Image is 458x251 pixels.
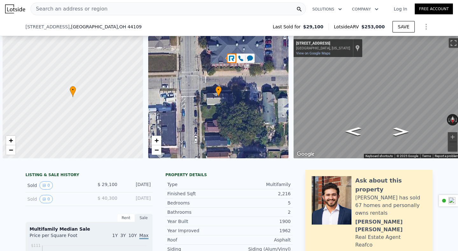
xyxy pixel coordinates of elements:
[70,87,76,93] span: •
[122,181,151,190] div: [DATE]
[128,233,137,238] span: 10Y
[355,233,401,241] div: Real Estate Agent
[420,20,433,33] button: Show Options
[296,51,330,55] a: View on Google Maps
[229,181,291,188] div: Multifamily
[30,232,89,242] div: Price per Square Foot
[392,21,415,32] button: SAVE
[422,154,431,158] a: Terms (opens in new tab)
[361,24,385,29] span: $253,000
[355,45,360,52] a: Show location on map
[355,218,426,233] div: [PERSON_NAME] [PERSON_NAME]
[139,233,149,239] span: Max
[152,136,161,145] a: Zoom in
[5,4,25,13] img: Lotside
[386,6,415,12] a: Log In
[229,218,291,225] div: 1900
[334,24,361,30] span: Lotside ARV
[448,132,457,142] button: Zoom in
[120,233,126,238] span: 3Y
[295,150,316,158] img: Google
[229,237,291,243] div: Asphalt
[98,182,117,187] span: $ 29,100
[229,209,291,215] div: 2
[112,233,118,238] span: 1Y
[6,145,16,155] a: Zoom out
[167,209,229,215] div: Bathrooms
[296,46,350,50] div: [GEOGRAPHIC_DATA], [US_STATE]
[347,4,384,15] button: Company
[27,195,84,203] div: Sold
[273,24,303,30] span: Last Sold for
[447,114,450,125] button: Rotate counterclockwise
[236,54,245,63] div: Call with RingCentral
[31,5,108,13] span: Search an address or region
[415,4,453,14] a: Free Account
[167,200,229,206] div: Bedrooms
[167,181,229,188] div: Type
[117,214,135,222] div: Rent
[39,195,53,203] button: View historical data
[229,200,291,206] div: 5
[307,4,347,15] button: Solutions
[296,41,350,46] div: [STREET_ADDRESS]
[338,125,368,138] path: Go East, Newark Ave
[165,172,293,177] div: Property details
[215,87,222,93] span: •
[227,54,236,63] img: wELFYSekCcT7AAAAABJRU5ErkJggg==
[167,227,229,234] div: Year Improved
[122,195,151,203] div: [DATE]
[39,181,53,190] button: View historical data
[365,154,393,158] button: Keyboard shortcuts
[70,86,76,97] div: •
[135,214,153,222] div: Sale
[25,172,153,179] div: LISTING & SALE HISTORY
[397,154,418,158] span: © 2025 Google
[6,136,16,145] a: Zoom in
[167,218,229,225] div: Year Built
[386,125,416,138] path: Go West, Newark Ave
[154,136,158,144] span: +
[450,114,455,126] button: Reset the view
[70,24,142,30] span: , [GEOGRAPHIC_DATA]
[229,227,291,234] div: 1962
[9,146,13,154] span: −
[229,190,291,197] div: 2,216
[154,146,158,154] span: −
[355,176,426,194] div: Ask about this property
[98,196,117,201] span: $ 40,300
[27,181,84,190] div: Sold
[355,194,426,217] div: [PERSON_NAME] has sold 67 homes and personally owns rentals
[31,243,41,248] tspan: $111
[303,24,323,30] span: $29,100
[215,86,222,97] div: •
[152,145,161,155] a: Zoom out
[355,241,372,249] div: Reafco
[9,136,13,144] span: +
[118,24,142,29] span: , OH 44109
[167,237,229,243] div: Roof
[30,226,149,232] div: Multifamily Median Sale
[25,24,70,30] span: [STREET_ADDRESS]
[295,150,316,158] a: Open this area in Google Maps (opens a new window)
[448,142,457,152] button: Zoom out
[246,54,254,63] div: SMS with RingCentral
[167,190,229,197] div: Finished Sqft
